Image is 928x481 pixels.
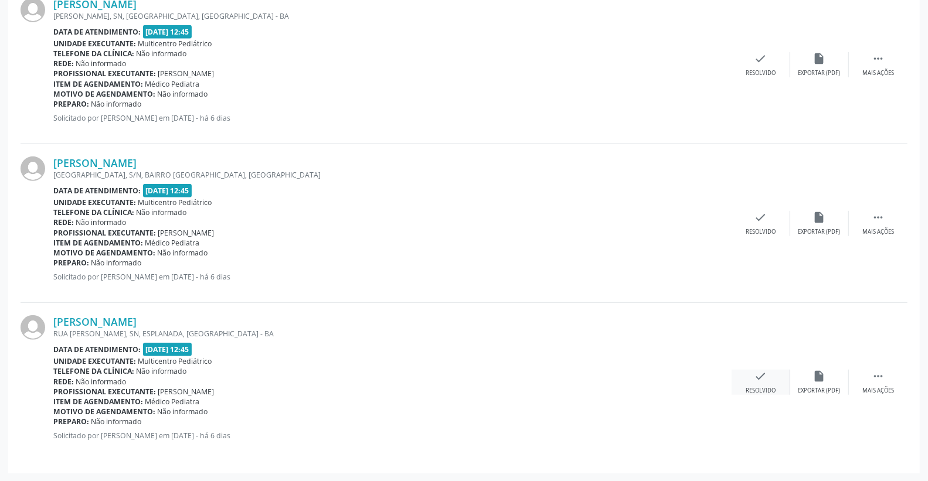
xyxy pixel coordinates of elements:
[746,228,776,236] div: Resolvido
[76,217,127,227] span: Não informado
[754,52,767,65] i: check
[53,431,732,441] p: Solicitado por [PERSON_NAME] em [DATE] - há 6 dias
[138,356,212,366] span: Multicentro Pediátrico
[53,315,137,328] a: [PERSON_NAME]
[53,356,136,366] b: Unidade executante:
[76,59,127,69] span: Não informado
[53,248,155,258] b: Motivo de agendamento:
[158,407,208,417] span: Não informado
[53,99,89,109] b: Preparo:
[143,184,192,197] span: [DATE] 12:45
[798,228,841,236] div: Exportar (PDF)
[754,370,767,383] i: check
[53,186,141,196] b: Data de atendimento:
[145,79,200,89] span: Médico Pediatra
[145,397,200,407] span: Médico Pediatra
[813,52,826,65] i: insert_drive_file
[143,343,192,356] span: [DATE] 12:45
[53,217,74,227] b: Rede:
[158,387,215,397] span: [PERSON_NAME]
[91,258,142,268] span: Não informado
[53,170,732,180] div: [GEOGRAPHIC_DATA], S/N, BAIRRO [GEOGRAPHIC_DATA], [GEOGRAPHIC_DATA]
[862,387,894,395] div: Mais ações
[53,156,137,169] a: [PERSON_NAME]
[53,417,89,427] b: Preparo:
[813,370,826,383] i: insert_drive_file
[798,69,841,77] div: Exportar (PDF)
[872,211,885,224] i: 
[91,417,142,427] span: Não informado
[754,211,767,224] i: check
[746,387,776,395] div: Resolvido
[53,397,143,407] b: Item de agendamento:
[53,79,143,89] b: Item de agendamento:
[53,272,732,282] p: Solicitado por [PERSON_NAME] em [DATE] - há 6 dias
[53,258,89,268] b: Preparo:
[53,387,156,397] b: Profissional executante:
[53,59,74,69] b: Rede:
[53,113,732,123] p: Solicitado por [PERSON_NAME] em [DATE] - há 6 dias
[53,228,156,238] b: Profissional executante:
[138,39,212,49] span: Multicentro Pediátrico
[872,370,885,383] i: 
[143,25,192,39] span: [DATE] 12:45
[137,49,187,59] span: Não informado
[53,366,134,376] b: Telefone da clínica:
[53,11,732,21] div: [PERSON_NAME], SN, [GEOGRAPHIC_DATA], [GEOGRAPHIC_DATA] - BA
[862,228,894,236] div: Mais ações
[53,69,156,79] b: Profissional executante:
[53,27,141,37] b: Data de atendimento:
[53,407,155,417] b: Motivo de agendamento:
[53,89,155,99] b: Motivo de agendamento:
[53,329,732,339] div: RUA [PERSON_NAME], SN, ESPLANADA, [GEOGRAPHIC_DATA] - BA
[53,39,136,49] b: Unidade executante:
[158,228,215,238] span: [PERSON_NAME]
[746,69,776,77] div: Resolvido
[137,207,187,217] span: Não informado
[76,377,127,387] span: Não informado
[158,248,208,258] span: Não informado
[813,211,826,224] i: insert_drive_file
[158,69,215,79] span: [PERSON_NAME]
[21,315,45,340] img: img
[138,197,212,207] span: Multicentro Pediátrico
[872,52,885,65] i: 
[53,344,141,354] b: Data de atendimento:
[21,156,45,181] img: img
[862,69,894,77] div: Mais ações
[91,99,142,109] span: Não informado
[798,387,841,395] div: Exportar (PDF)
[53,207,134,217] b: Telefone da clínica:
[137,366,187,376] span: Não informado
[53,238,143,248] b: Item de agendamento:
[158,89,208,99] span: Não informado
[145,238,200,248] span: Médico Pediatra
[53,377,74,387] b: Rede:
[53,197,136,207] b: Unidade executante:
[53,49,134,59] b: Telefone da clínica:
